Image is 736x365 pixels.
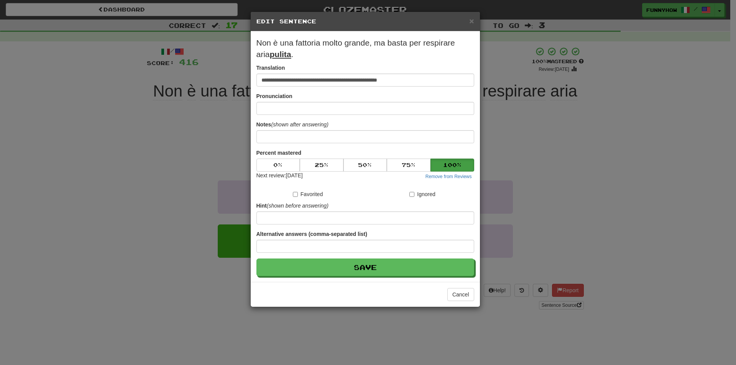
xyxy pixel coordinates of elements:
input: Favorited [293,192,298,197]
div: Next review: [DATE] [256,172,303,181]
em: (shown after answering) [271,121,328,128]
span: × [469,16,474,25]
button: Close [469,17,474,25]
input: Ignored [409,192,414,197]
h5: Edit Sentence [256,18,474,25]
button: 50% [343,159,387,172]
button: 100% [430,159,474,172]
div: Percent mastered [256,159,474,172]
u: pulita [270,50,291,59]
label: Ignored [409,190,435,198]
button: 75% [387,159,430,172]
label: Hint [256,202,329,210]
label: Pronunciation [256,92,292,100]
label: Alternative answers (comma-separated list) [256,230,367,238]
label: Notes [256,121,329,128]
label: Percent mastered [256,149,302,157]
label: Translation [256,64,285,72]
p: Non è una fattoria molto grande, ma basta per respirare aria . [256,37,474,60]
label: Favorited [293,190,323,198]
button: 25% [300,159,343,172]
button: Cancel [447,288,474,301]
button: 0% [256,159,300,172]
button: Remove from Reviews [423,172,474,181]
em: (shown before answering) [267,203,329,209]
button: Save [256,259,474,276]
